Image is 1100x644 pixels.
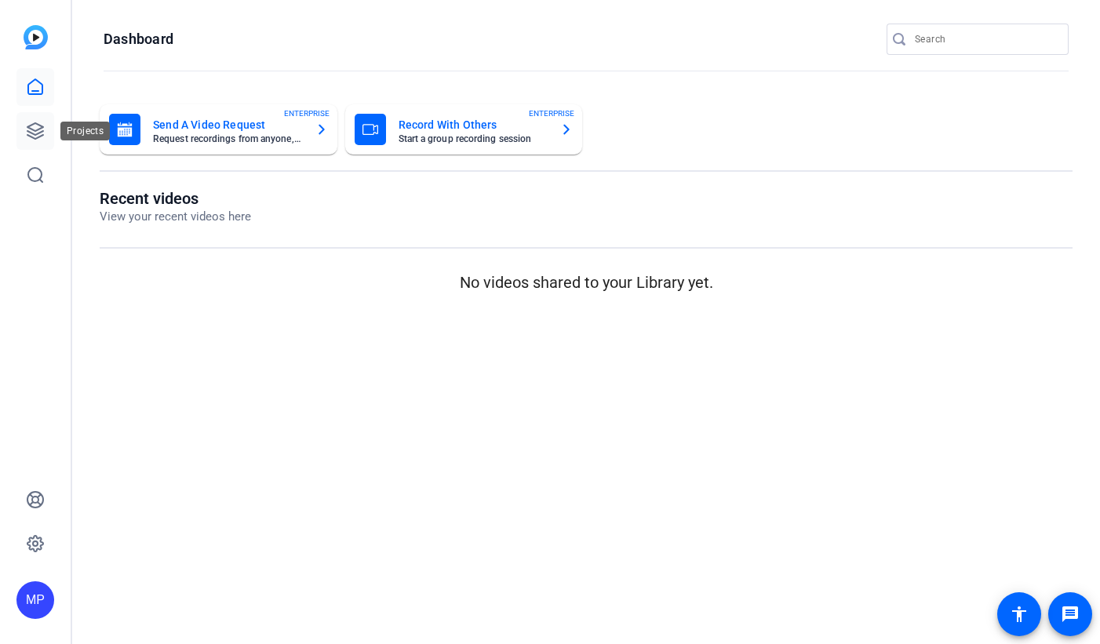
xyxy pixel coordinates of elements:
[345,104,583,155] button: Record With OthersStart a group recording sessionENTERPRISE
[100,189,251,208] h1: Recent videos
[100,208,251,226] p: View your recent videos here
[1010,605,1029,624] mat-icon: accessibility
[915,30,1056,49] input: Search
[100,271,1073,294] p: No videos shared to your Library yet.
[399,134,548,144] mat-card-subtitle: Start a group recording session
[60,122,110,140] div: Projects
[529,107,574,119] span: ENTERPRISE
[153,134,303,144] mat-card-subtitle: Request recordings from anyone, anywhere
[16,581,54,619] div: MP
[104,30,173,49] h1: Dashboard
[153,115,303,134] mat-card-title: Send A Video Request
[284,107,330,119] span: ENTERPRISE
[100,104,337,155] button: Send A Video RequestRequest recordings from anyone, anywhereENTERPRISE
[24,25,48,49] img: blue-gradient.svg
[399,115,548,134] mat-card-title: Record With Others
[1061,605,1080,624] mat-icon: message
